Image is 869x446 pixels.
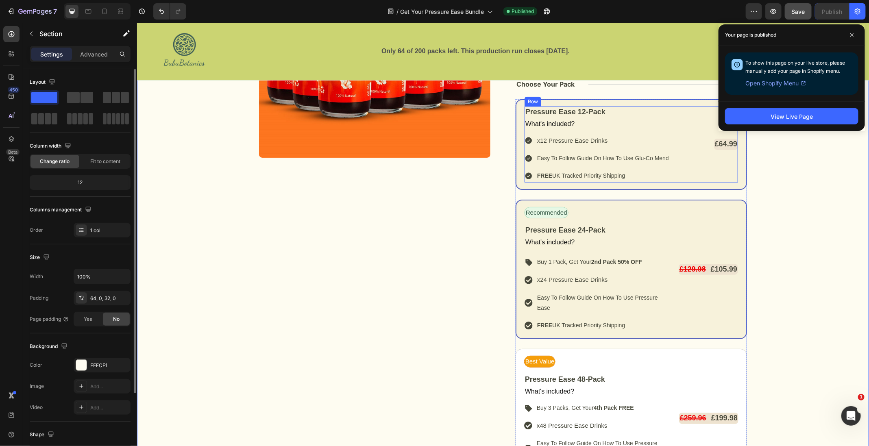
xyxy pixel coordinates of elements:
[90,404,128,411] div: Add...
[30,294,48,302] div: Padding
[137,23,869,446] iframe: Design area
[74,269,130,284] input: Auto
[745,60,845,74] span: To show this page on your live store, please manually add your page in Shopify menu.
[577,116,601,127] div: £64.99
[400,298,534,308] p: UK Tracked Priority Shipping
[388,335,417,342] span: Best Value
[573,390,601,401] div: £199.98
[39,29,106,39] p: Section
[30,252,51,263] div: Size
[90,383,128,390] div: Add...
[400,234,534,244] p: Buy 1 Pack, Get Your
[153,3,186,20] div: Undo/Redo
[542,390,570,401] div: £259.96
[400,150,415,156] strong: FREE
[388,85,532,94] p: Pressure Ease 12-Pack
[53,7,57,16] p: 7
[30,341,69,352] div: Background
[573,241,601,252] div: £105.99
[400,114,470,121] span: x12 Pressure Ease Drinks
[400,270,534,290] p: Easy To Follow Guide On How To Use Pressure Ease
[80,50,108,59] p: Advanced
[771,112,813,121] div: View Live Page
[457,382,497,388] strong: 4th Pack FREE
[815,3,849,20] button: Publish
[90,362,128,369] div: FEFCF1
[388,352,535,361] p: Pressure Ease 48-Pack
[388,96,532,107] p: What's included?
[30,77,57,88] div: Layout
[725,108,858,124] button: View Live Page
[30,226,43,234] div: Order
[400,131,532,141] p: Easy To Follow Guide On How To Use Glu-Co Mend
[841,406,861,426] iframe: Intercom live chat
[30,383,44,390] div: Image
[30,205,93,215] div: Columns management
[582,17,708,40] a: TRY PRESSURE EASE
[512,8,534,15] span: Published
[785,3,812,20] button: Save
[30,141,73,152] div: Column width
[542,241,570,252] div: £129.98
[388,363,535,375] p: What's included?
[6,149,20,155] div: Beta
[30,361,42,369] div: Color
[90,295,128,302] div: 64, 0, 32, 0
[40,50,63,59] p: Settings
[40,158,70,165] span: Change ratio
[792,8,805,15] span: Save
[400,253,470,260] span: x24 Pressure Ease Drinks
[400,416,534,436] p: Easy To Follow Guide On How To Use Pressure Ease
[30,429,56,440] div: Shape
[858,394,865,400] span: 1
[822,7,842,16] div: Publish
[90,227,128,234] div: 1 col
[84,315,92,323] span: Yes
[379,57,438,66] p: Choose Your Pack
[31,177,129,188] div: 12
[400,380,534,390] p: Buy 3 Packs, Get Your
[30,404,43,411] div: Video
[30,315,69,323] div: Page padding
[745,78,799,88] span: Open Shopify Menu
[3,3,61,20] button: 7
[400,299,415,306] strong: FREE
[147,23,530,35] p: Only 64 of 200 packs left. This production run closes [DATE].
[389,75,403,83] div: Row
[389,185,430,195] p: Recommended
[90,158,120,165] span: Fit to content
[8,87,20,93] div: 450
[388,203,468,211] strong: Pressure Ease 24-Pack
[30,273,43,280] div: Width
[454,236,505,242] strong: 2nd Pack 50% OFF
[400,399,470,406] span: x48 Pressure Ease Drinks
[400,7,484,16] span: Get Your Pressure Ease Bundle
[610,24,680,33] p: TRY PRESSURE EASE
[400,148,532,158] p: UK Tracked Priority Shipping
[396,7,399,16] span: /
[388,214,534,226] p: What's included?
[113,315,120,323] span: No
[725,31,776,39] p: Your page is published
